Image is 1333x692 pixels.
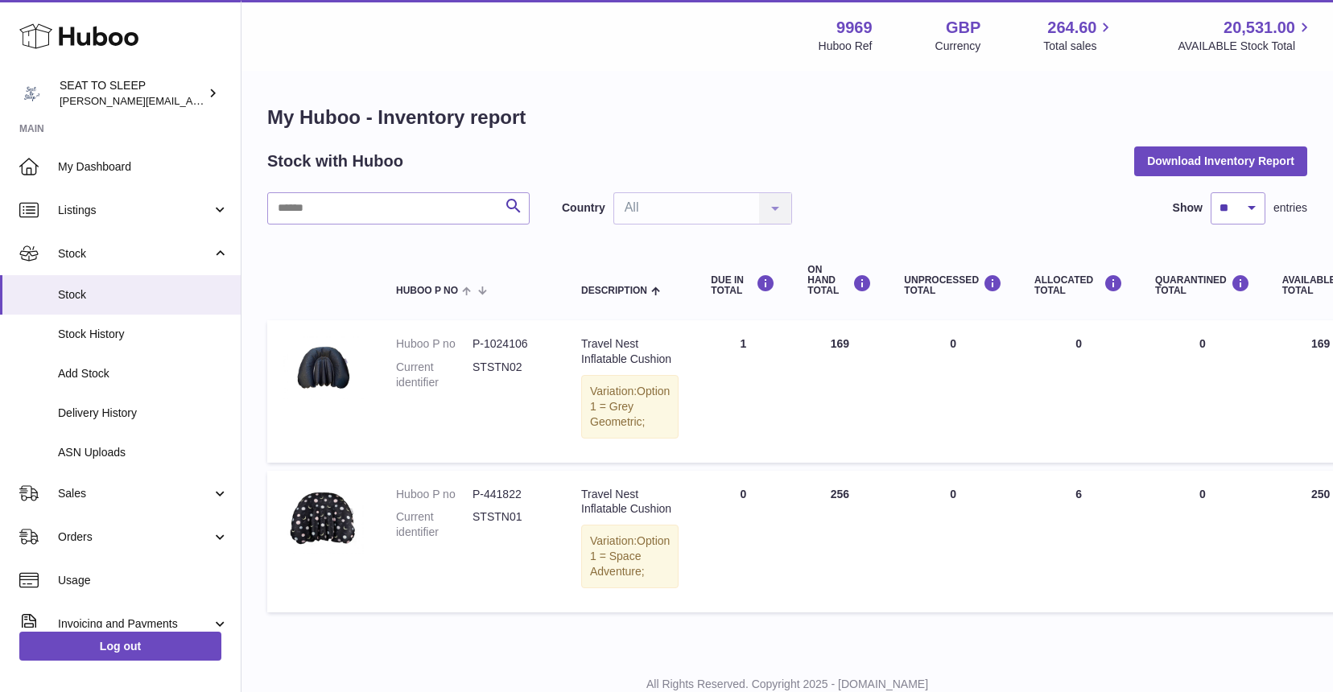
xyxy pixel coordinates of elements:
span: Invoicing and Payments [58,616,212,632]
dt: Current identifier [396,509,473,540]
td: 6 [1018,471,1139,612]
p: All Rights Reserved. Copyright 2025 - [DOMAIN_NAME] [254,677,1320,692]
img: product image [283,336,364,399]
span: Listings [58,203,212,218]
dt: Huboo P no [396,487,473,502]
div: UNPROCESSED Total [904,274,1002,296]
div: ON HAND Total [807,265,872,297]
img: amy@seattosleep.co.uk [19,81,43,105]
a: 20,531.00 AVAILABLE Stock Total [1178,17,1314,54]
span: entries [1273,200,1307,216]
td: 169 [791,320,888,462]
strong: GBP [946,17,980,39]
div: Currency [935,39,981,54]
span: Huboo P no [396,286,458,296]
span: Total sales [1043,39,1115,54]
dd: STSTN02 [473,360,549,390]
td: 0 [695,471,791,612]
button: Download Inventory Report [1134,146,1307,175]
span: Usage [58,573,229,588]
dt: Huboo P no [396,336,473,352]
span: Stock [58,246,212,262]
div: Travel Nest Inflatable Cushion [581,336,679,367]
span: Stock History [58,327,229,342]
a: Log out [19,632,221,661]
div: ALLOCATED Total [1034,274,1123,296]
dd: STSTN01 [473,509,549,540]
label: Country [562,200,605,216]
div: Variation: [581,375,679,439]
img: product image [283,487,364,554]
span: AVAILABLE Stock Total [1178,39,1314,54]
span: 0 [1199,488,1206,500]
span: Add Stock [58,366,229,381]
dd: P-441822 [473,487,549,502]
span: Sales [58,486,212,501]
div: Variation: [581,525,679,588]
span: 0 [1199,337,1206,350]
span: 20,531.00 [1224,17,1295,39]
div: DUE IN TOTAL [711,274,775,296]
span: Delivery History [58,406,229,421]
span: 264.60 [1047,17,1096,39]
label: Show [1173,200,1203,216]
div: Huboo Ref [819,39,873,54]
h2: Stock with Huboo [267,150,403,172]
a: 264.60 Total sales [1043,17,1115,54]
h1: My Huboo - Inventory report [267,105,1307,130]
span: Orders [58,529,212,545]
span: ASN Uploads [58,445,229,460]
strong: 9969 [836,17,873,39]
span: Description [581,286,647,296]
td: 0 [888,320,1018,462]
span: Option 1 = Space Adventure; [590,534,670,578]
span: [PERSON_NAME][EMAIL_ADDRESS][DOMAIN_NAME] [60,94,323,107]
span: Option 1 = Grey Geometric; [590,385,670,428]
div: SEAT TO SLEEP [60,78,204,109]
span: Stock [58,287,229,303]
td: 0 [888,471,1018,612]
td: 256 [791,471,888,612]
td: 0 [1018,320,1139,462]
div: Travel Nest Inflatable Cushion [581,487,679,517]
div: QUARANTINED Total [1155,274,1250,296]
dt: Current identifier [396,360,473,390]
td: 1 [695,320,791,462]
span: My Dashboard [58,159,229,175]
dd: P-1024106 [473,336,549,352]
